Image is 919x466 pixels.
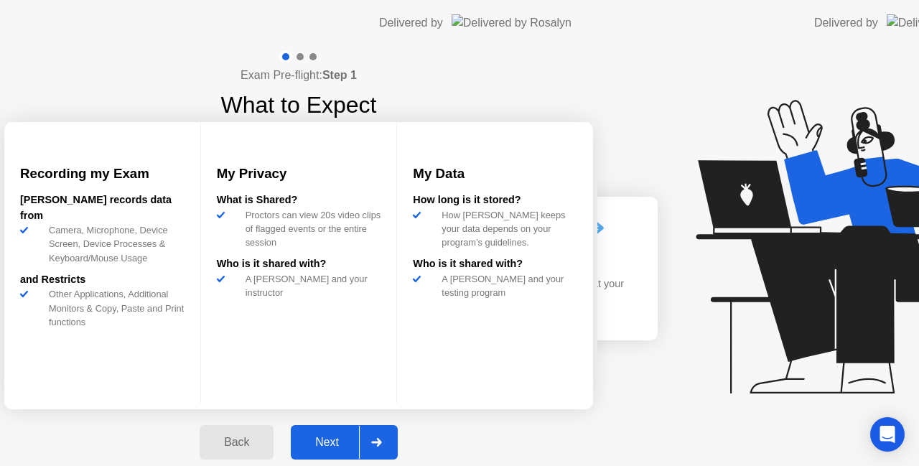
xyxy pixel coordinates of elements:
[217,192,381,208] div: What is Shared?
[322,69,357,81] b: Step 1
[436,272,577,299] div: A [PERSON_NAME] and your testing program
[20,192,185,223] div: [PERSON_NAME] records data from
[452,14,572,31] img: Delivered by Rosalyn
[413,192,577,208] div: How long is it stored?
[870,417,905,452] div: Open Intercom Messenger
[200,425,274,460] button: Back
[413,256,577,272] div: Who is it shared with?
[221,88,377,122] h1: What to Expect
[204,436,269,449] div: Back
[413,164,577,184] h3: My Data
[291,425,398,460] button: Next
[240,208,381,250] div: Proctors can view 20s video clips of flagged events or the entire session
[295,436,359,449] div: Next
[379,14,443,32] div: Delivered by
[217,164,381,184] h3: My Privacy
[217,256,381,272] div: Who is it shared with?
[43,223,185,265] div: Camera, Microphone, Device Screen, Device Processes & Keyboard/Mouse Usage
[240,272,381,299] div: A [PERSON_NAME] and your instructor
[20,164,185,184] h3: Recording my Exam
[241,67,357,84] h4: Exam Pre-flight:
[436,208,577,250] div: How [PERSON_NAME] keeps your data depends on your program’s guidelines.
[43,287,185,329] div: Other Applications, Additional Monitors & Copy, Paste and Print functions
[20,272,185,288] div: and Restricts
[814,14,878,32] div: Delivered by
